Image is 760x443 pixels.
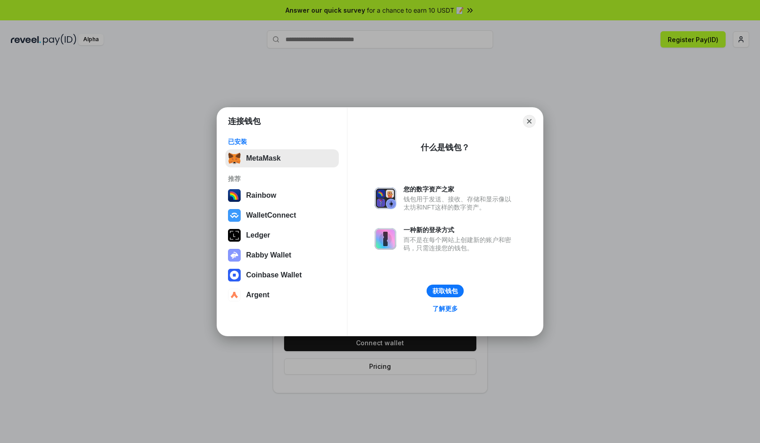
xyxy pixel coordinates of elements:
[228,289,241,301] img: svg+xml,%3Csvg%20width%3D%2228%22%20height%3D%2228%22%20viewBox%3D%220%200%2028%2028%22%20fill%3D...
[404,185,516,193] div: 您的数字资产之家
[228,209,241,222] img: svg+xml,%3Csvg%20width%3D%2228%22%20height%3D%2228%22%20viewBox%3D%220%200%2028%2028%22%20fill%3D...
[427,303,463,314] a: 了解更多
[375,228,396,250] img: svg+xml,%3Csvg%20xmlns%3D%22http%3A%2F%2Fwww.w3.org%2F2000%2Fsvg%22%20fill%3D%22none%22%20viewBox...
[432,287,458,295] div: 获取钱包
[246,251,291,259] div: Rabby Wallet
[228,249,241,262] img: svg+xml,%3Csvg%20xmlns%3D%22http%3A%2F%2Fwww.w3.org%2F2000%2Fsvg%22%20fill%3D%22none%22%20viewBox...
[225,246,339,264] button: Rabby Wallet
[228,152,241,165] img: svg+xml,%3Csvg%20fill%3D%22none%22%20height%3D%2233%22%20viewBox%3D%220%200%2035%2033%22%20width%...
[228,138,336,146] div: 已安装
[228,175,336,183] div: 推荐
[225,149,339,167] button: MetaMask
[432,305,458,313] div: 了解更多
[246,291,270,299] div: Argent
[228,269,241,281] img: svg+xml,%3Csvg%20width%3D%2228%22%20height%3D%2228%22%20viewBox%3D%220%200%2028%2028%22%20fill%3D...
[246,231,270,239] div: Ledger
[404,226,516,234] div: 一种新的登录方式
[427,285,464,297] button: 获取钱包
[225,226,339,244] button: Ledger
[404,195,516,211] div: 钱包用于发送、接收、存储和显示像以太坊和NFT这样的数字资产。
[228,189,241,202] img: svg+xml,%3Csvg%20width%3D%22120%22%20height%3D%22120%22%20viewBox%3D%220%200%20120%20120%22%20fil...
[523,115,536,128] button: Close
[225,266,339,284] button: Coinbase Wallet
[225,186,339,205] button: Rainbow
[246,211,296,219] div: WalletConnect
[375,187,396,209] img: svg+xml,%3Csvg%20xmlns%3D%22http%3A%2F%2Fwww.w3.org%2F2000%2Fsvg%22%20fill%3D%22none%22%20viewBox...
[228,229,241,242] img: svg+xml,%3Csvg%20xmlns%3D%22http%3A%2F%2Fwww.w3.org%2F2000%2Fsvg%22%20width%3D%2228%22%20height%3...
[225,286,339,304] button: Argent
[228,116,261,127] h1: 连接钱包
[421,142,470,153] div: 什么是钱包？
[246,271,302,279] div: Coinbase Wallet
[225,206,339,224] button: WalletConnect
[404,236,516,252] div: 而不是在每个网站上创建新的账户和密码，只需连接您的钱包。
[246,191,276,200] div: Rainbow
[246,154,280,162] div: MetaMask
